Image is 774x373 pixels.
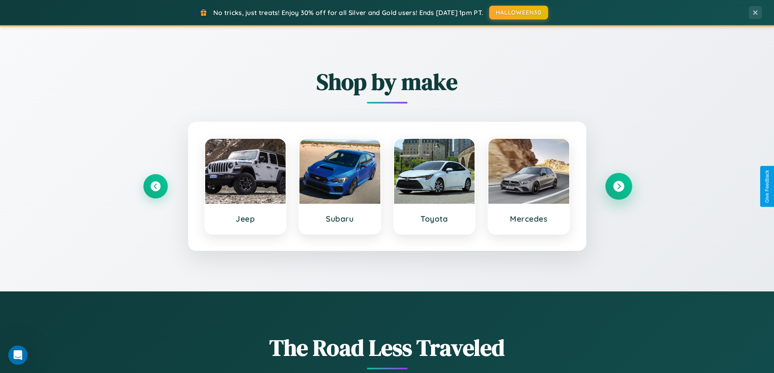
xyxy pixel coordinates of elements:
button: HALLOWEEN30 [489,6,548,19]
h2: Shop by make [143,66,631,97]
h3: Mercedes [496,214,561,224]
iframe: Intercom live chat [8,345,28,365]
h3: Subaru [308,214,372,224]
h3: Toyota [402,214,467,224]
h1: The Road Less Traveled [143,332,631,363]
div: Give Feedback [764,170,770,203]
span: No tricks, just treats! Enjoy 30% off for all Silver and Gold users! Ends [DATE] 1pm PT. [213,9,483,17]
h3: Jeep [213,214,278,224]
